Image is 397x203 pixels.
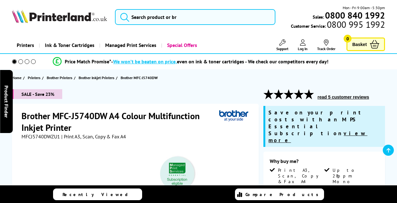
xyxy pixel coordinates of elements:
[352,40,367,49] span: Basket
[21,110,220,133] h1: Brother MFC-J5740DW A4 Colour Multifunction Inkjet Printer
[219,110,248,122] img: Brother
[12,89,62,99] span: SALE - Save 23%
[28,74,42,81] a: Printers
[121,74,159,81] a: Brother MFC-J5740DW
[298,46,308,51] span: Log In
[316,94,371,100] button: read 5 customer reviews
[47,74,72,81] span: Brother Printers
[12,74,23,81] a: Home
[12,9,107,23] img: Printerland Logo
[113,58,177,65] span: We won’t be beaten on price,
[28,74,40,81] span: Printers
[333,167,378,190] span: Up to 28ppm Mono Print
[12,9,107,24] a: Printerland Logo
[79,74,116,81] a: Brother Inkjet Printers
[346,38,385,51] a: Basket 0
[268,109,367,144] span: Save on your print costs with an MPS Essential Subscription
[115,9,275,25] input: Search product or br
[325,9,385,21] b: 0800 840 1992
[53,188,142,200] a: Recently Viewed
[278,167,323,184] span: Print A3, Scan, Copy & Fax A4
[245,192,322,197] span: Compare Products
[344,35,352,43] span: 0
[99,37,161,53] a: Managed Print Services
[3,85,9,118] span: Product Finder
[317,39,335,51] a: Track Order
[343,5,385,11] span: Mon - Fri 9:00am - 5:30pm
[111,58,328,65] div: - even on ink & toner cartridges - We check our competitors every day!
[63,192,134,197] span: Recently Viewed
[270,158,379,167] div: Why buy me?
[121,74,158,81] span: Brother MFC-J5740DW
[161,37,202,53] a: Special Offers
[21,133,60,140] span: MFCJ5740DWZU1
[12,37,39,53] a: Printers
[65,58,111,65] span: Price Match Promise*
[39,37,99,53] a: Ink & Toner Cartridges
[276,39,288,51] a: Support
[324,12,385,18] a: 0800 840 1992
[47,74,74,81] a: Brother Printers
[313,14,324,20] span: Sales:
[326,21,385,27] span: 0800 995 1992
[291,21,385,29] span: Customer Service:
[61,133,126,140] span: | Print A3, Scan, Copy & Fax A4
[235,188,324,200] a: Compare Products
[298,39,308,51] a: Log In
[276,46,288,51] span: Support
[268,130,367,144] u: view more
[45,37,94,53] span: Ink & Toner Cartridges
[3,56,378,67] li: modal_Promise
[12,74,21,81] span: Home
[79,74,114,81] span: Brother Inkjet Printers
